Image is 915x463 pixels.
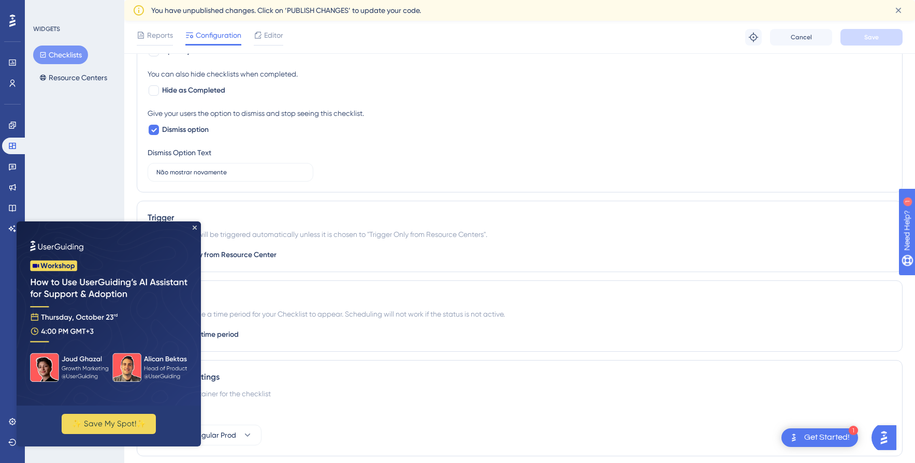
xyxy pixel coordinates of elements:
[151,4,421,17] span: You have unpublished changes. Click on ‘PUBLISH CHANGES’ to update your code.
[148,308,892,320] div: You can schedule a time period for your Checklist to appear. Scheduling will not work if the stat...
[156,169,304,176] input: Type the value
[148,291,892,304] div: Scheduling
[148,212,892,224] div: Trigger
[849,426,858,435] div: 1
[788,431,800,444] img: launcher-image-alternative-text
[24,3,65,15] span: Need Help?
[162,84,225,97] span: Hide as Completed
[72,5,75,13] div: 1
[147,29,173,41] span: Reports
[33,25,60,33] div: WIDGETS
[33,46,88,64] button: Checklists
[162,249,277,261] span: Trigger Only from Resource Center
[770,29,832,46] button: Cancel
[864,33,879,41] span: Save
[162,124,209,136] span: Dismiss option
[45,192,139,213] button: ✨ Save My Spot!✨
[196,29,241,41] span: Configuration
[176,4,180,8] div: Close Preview
[148,228,892,241] div: Your Checklists will be triggered automatically unless it is chosen to "Trigger Only from Resourc...
[148,408,892,421] div: Container
[804,432,850,443] div: Get Started!
[148,68,892,80] div: You can also hide checklists when completed.
[264,29,283,41] span: Editor
[148,371,892,383] div: Advanced Settings
[33,68,113,87] button: Resource Centers
[148,387,892,400] div: Choose the container for the checklist
[148,146,211,159] div: Dismiss Option Text
[781,428,858,447] div: Open Get Started! checklist, remaining modules: 1
[148,107,892,120] div: Give your users the option to dismiss and stop seeing this checklist.
[791,33,812,41] span: Cancel
[840,29,903,46] button: Save
[148,425,262,445] button: Empodera Angular Prod
[872,422,903,453] iframe: UserGuiding AI Assistant Launcher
